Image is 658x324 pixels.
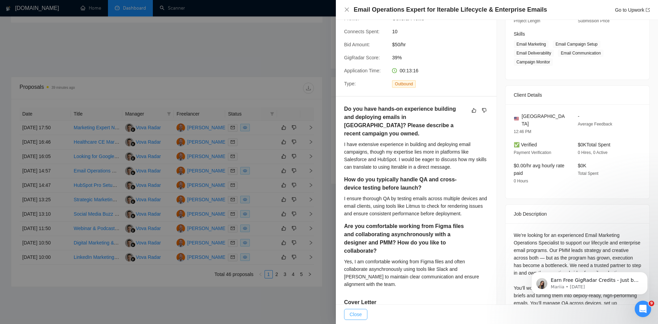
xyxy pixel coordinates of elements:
[514,129,531,134] span: 12:46 PM
[578,171,598,176] span: Total Spent
[578,122,612,127] span: Average Feedback
[514,19,540,23] span: Project Length
[400,68,418,73] span: 00:13:16
[553,40,600,48] span: Email Campaign Setup
[521,257,658,305] iframe: Intercom notifications message
[344,16,359,21] span: Profile:
[344,298,376,307] h5: Cover Letter
[646,8,650,12] span: export
[480,106,488,115] button: dislike
[514,40,549,48] span: Email Marketing
[615,7,650,13] a: Go to Upworkexport
[392,80,416,88] span: Outbound
[344,55,380,60] span: GigRadar Score:
[578,163,586,168] span: $0K
[558,49,604,57] span: Email Communication
[344,42,370,47] span: Bid Amount:
[514,31,525,37] span: Skills
[578,113,580,119] span: -
[344,81,356,86] span: Type:
[472,108,476,113] span: like
[635,301,651,317] iframe: Intercom live chat
[514,150,551,155] span: Payment Verification
[392,54,495,61] span: 39%
[344,68,381,73] span: Application Time:
[344,309,367,320] button: Close
[350,311,362,318] span: Close
[344,7,350,12] span: close
[344,222,467,255] h5: Are you comfortable working from Figma files and collaborating asynchronously with a designer and...
[344,258,488,288] div: Yes, I am comfortable working from Figma files and often collaborate asynchronously using tools l...
[578,150,608,155] span: 0 Hires, 0 Active
[514,205,641,223] div: Job Description
[514,58,553,66] span: Campaign Monitor
[514,142,537,147] span: ✅ Verified
[354,5,547,14] h4: Email Operations Expert for Iterable Lifecycle & Enterprise Emails
[514,163,564,176] span: $0.00/hr avg hourly rate paid
[344,7,350,13] button: Close
[344,105,467,138] h5: Do you have hands-on experience building and deploying emails in [GEOGRAPHIC_DATA]? Please descri...
[578,142,610,147] span: $0K Total Spent
[392,68,397,73] span: clock-circle
[514,49,554,57] span: Email Deliverability
[470,106,478,115] button: like
[392,41,495,48] span: $50/hr
[649,301,654,306] span: 9
[344,176,467,192] h5: How do you typically handle QA and cross-device testing before launch?
[482,108,487,113] span: dislike
[514,86,641,104] div: Client Details
[578,19,610,23] span: Submission Price
[344,29,380,34] span: Connects Spent:
[344,195,488,217] div: I ensure thorough QA by testing emails across multiple devices and email clients, using tools lik...
[392,28,495,35] span: 10
[514,179,528,183] span: 0 Hours
[514,116,519,121] img: 🇺🇸
[344,141,488,171] div: I have extensive experience in building and deploying email campaigns, though my expertise lies m...
[522,112,567,128] span: [GEOGRAPHIC_DATA]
